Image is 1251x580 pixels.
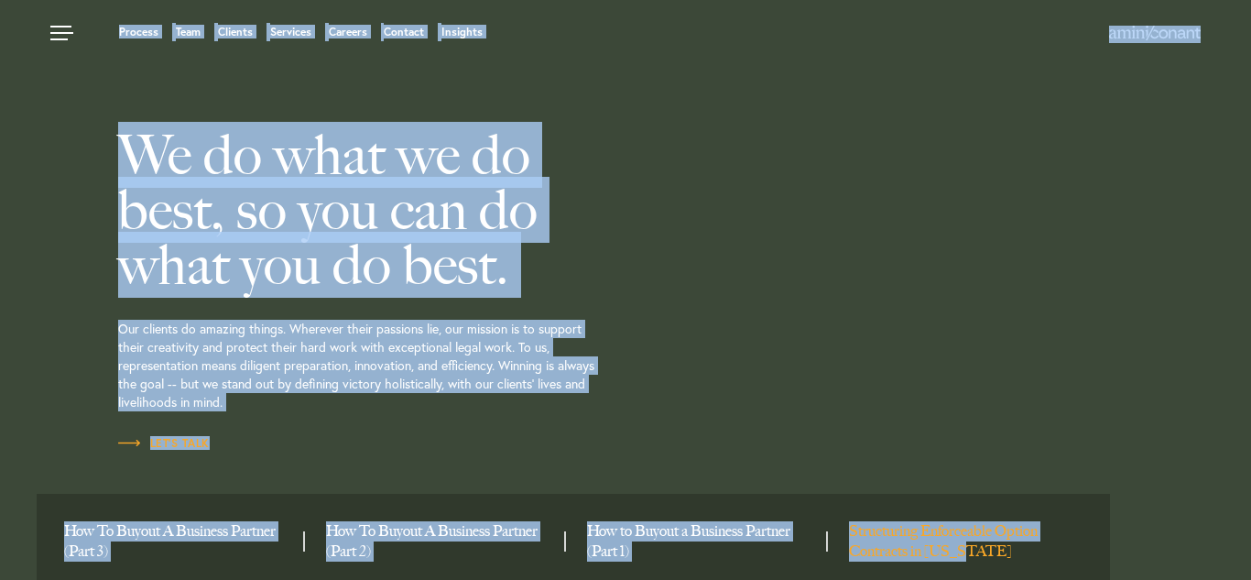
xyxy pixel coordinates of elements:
[119,27,158,38] a: Process
[118,292,716,434] p: Our clients do amazing things. Wherever their passions lie, our mission is to support their creat...
[326,521,551,562] a: How To Buyout A Business Partner (Part 2)
[64,521,289,562] a: How To Buyout A Business Partner (Part 3)
[587,521,812,562] a: How to Buyout a Business Partner (Part 1)
[384,27,424,38] a: Contact
[118,127,716,292] h2: We do what we do best, so you can do what you do best.
[218,27,253,38] a: Clients
[1109,26,1201,40] img: Amini & Conant
[118,438,210,449] span: Let’s Talk
[270,27,311,38] a: Services
[849,521,1074,562] a: Structuring Enforceable Option Contracts in Texas
[329,27,367,38] a: Careers
[441,27,483,38] a: Insights
[118,434,210,453] a: Let’s Talk
[176,27,201,38] a: Team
